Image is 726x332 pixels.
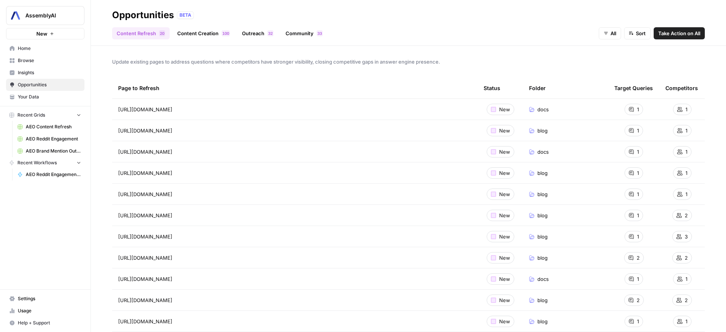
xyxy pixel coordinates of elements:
[270,30,273,36] span: 2
[118,254,172,262] span: [URL][DOMAIN_NAME]
[18,45,81,52] span: Home
[499,275,510,283] span: New
[18,69,81,76] span: Insights
[599,27,621,39] button: All
[118,296,172,304] span: [URL][DOMAIN_NAME]
[484,78,500,98] div: Status
[281,27,327,39] a: Community33
[637,106,639,113] span: 1
[18,295,81,302] span: Settings
[160,30,162,36] span: 2
[6,6,84,25] button: Workspace: AssemblyAI
[237,27,278,39] a: Outreach32
[654,27,705,39] button: Take Action on All
[118,318,172,325] span: [URL][DOMAIN_NAME]
[6,28,84,39] button: New
[118,233,172,240] span: [URL][DOMAIN_NAME]
[624,27,651,39] button: Sort
[637,296,640,304] span: 2
[6,293,84,305] a: Settings
[636,30,646,37] span: Sort
[118,148,172,156] span: [URL][DOMAIN_NAME]
[18,307,81,314] span: Usage
[537,212,548,219] span: blog
[685,233,688,240] span: 3
[537,296,548,304] span: blog
[225,30,227,36] span: 0
[637,148,639,156] span: 1
[14,168,84,181] a: AEO Reddit Engagement - Fork
[637,212,639,219] span: 1
[118,78,472,98] div: Page to Refresh
[499,169,510,177] span: New
[6,305,84,317] a: Usage
[6,42,84,55] a: Home
[118,190,172,198] span: [URL][DOMAIN_NAME]
[537,275,549,283] span: docs
[6,157,84,168] button: Recent Workflows
[26,123,81,130] span: AEO Content Refresh
[499,127,510,134] span: New
[6,67,84,79] a: Insights
[499,148,510,156] span: New
[177,11,194,19] div: BETA
[658,30,700,37] span: Take Action on All
[25,12,71,19] span: AssemblyAI
[118,169,172,177] span: [URL][DOMAIN_NAME]
[18,81,81,88] span: Opportunities
[537,254,548,262] span: blog
[499,233,510,240] span: New
[268,30,270,36] span: 3
[222,30,230,36] div: 100
[537,106,549,113] span: docs
[537,233,548,240] span: blog
[118,106,172,113] span: [URL][DOMAIN_NAME]
[637,127,639,134] span: 1
[685,169,687,177] span: 1
[317,30,323,36] div: 33
[36,30,47,37] span: New
[685,106,687,113] span: 1
[14,133,84,145] a: AEO Reddit Engagement
[537,190,548,198] span: blog
[9,9,22,22] img: AssemblyAI Logo
[26,171,81,178] span: AEO Reddit Engagement - Fork
[685,127,687,134] span: 1
[6,55,84,67] a: Browse
[537,148,549,156] span: docs
[499,212,510,219] span: New
[499,190,510,198] span: New
[637,275,639,283] span: 1
[227,30,229,36] span: 0
[173,27,234,39] a: Content Creation100
[112,27,170,39] a: Content Refresh20
[267,30,273,36] div: 32
[112,58,705,65] span: Update existing pages to address questions where competitors have stronger visibility, closing co...
[499,296,510,304] span: New
[665,78,698,98] div: Competitors
[637,254,640,262] span: 2
[118,275,172,283] span: [URL][DOMAIN_NAME]
[6,317,84,329] button: Help + Support
[685,275,687,283] span: 1
[537,318,548,325] span: blog
[537,169,548,177] span: blog
[499,318,510,325] span: New
[685,318,687,325] span: 1
[614,78,653,98] div: Target Queries
[637,233,639,240] span: 1
[685,296,688,304] span: 2
[499,254,510,262] span: New
[610,30,616,37] span: All
[118,127,172,134] span: [URL][DOMAIN_NAME]
[320,30,322,36] span: 3
[26,136,81,142] span: AEO Reddit Engagement
[6,109,84,121] button: Recent Grids
[162,30,164,36] span: 0
[685,148,687,156] span: 1
[14,121,84,133] a: AEO Content Refresh
[637,318,639,325] span: 1
[118,212,172,219] span: [URL][DOMAIN_NAME]
[159,30,165,36] div: 20
[637,169,639,177] span: 1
